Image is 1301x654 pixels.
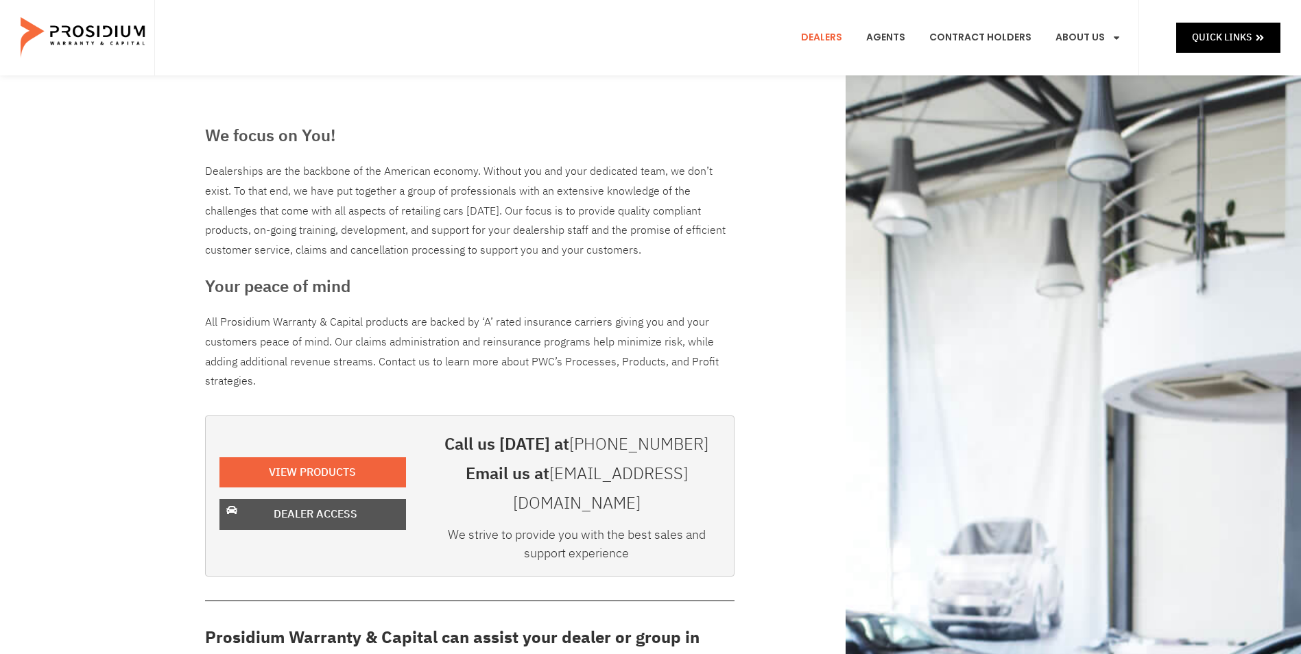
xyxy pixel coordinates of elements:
[569,432,708,457] a: [PHONE_NUMBER]
[433,525,720,569] div: We strive to provide you with the best sales and support experience
[205,123,735,148] h3: We focus on You!
[1176,23,1280,52] a: Quick Links
[919,12,1042,63] a: Contract Holders
[205,313,735,391] p: All Prosidium Warranty & Capital products are backed by ‘A’ rated insurance carriers giving you a...
[1192,29,1252,46] span: Quick Links
[219,457,406,488] a: View Products
[856,12,916,63] a: Agents
[1045,12,1132,63] a: About Us
[205,162,735,261] div: Dealerships are the backbone of the American economy. Without you and your dedicated team, we don...
[219,499,406,530] a: Dealer Access
[205,274,735,299] h3: Your peace of mind
[791,12,852,63] a: Dealers
[433,430,720,459] h3: Call us [DATE] at
[513,461,688,516] a: [EMAIL_ADDRESS][DOMAIN_NAME]
[274,505,357,524] span: Dealer Access
[433,459,720,518] h3: Email us at
[265,1,308,12] span: Last Name
[269,463,356,483] span: View Products
[791,12,1132,63] nav: Menu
